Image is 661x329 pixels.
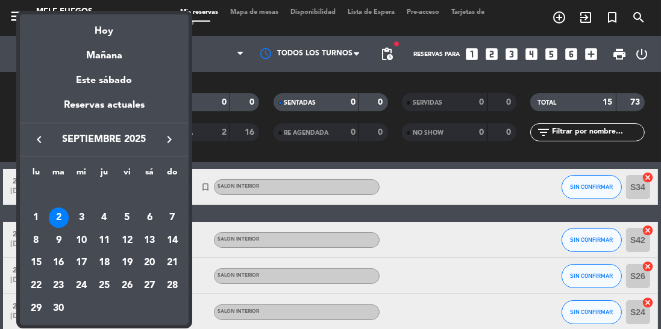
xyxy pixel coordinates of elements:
td: 9 de septiembre de 2025 [48,229,70,252]
div: 3 [71,208,92,228]
th: martes [48,165,70,184]
div: 4 [94,208,114,228]
td: 24 de septiembre de 2025 [70,274,93,297]
div: 11 [94,230,114,251]
td: 12 de septiembre de 2025 [116,229,139,252]
td: 26 de septiembre de 2025 [116,274,139,297]
td: 14 de septiembre de 2025 [161,229,184,252]
td: 27 de septiembre de 2025 [138,274,161,297]
button: keyboard_arrow_left [28,132,50,147]
div: Mañana [20,39,189,64]
div: 2 [49,208,69,228]
div: 15 [26,253,46,273]
td: 18 de septiembre de 2025 [93,252,116,275]
div: 6 [139,208,160,228]
th: domingo [161,165,184,184]
td: 17 de septiembre de 2025 [70,252,93,275]
td: 2 de septiembre de 2025 [48,206,70,229]
div: 26 [117,275,137,296]
td: 3 de septiembre de 2025 [70,206,93,229]
div: 23 [49,275,69,296]
div: 24 [71,275,92,296]
td: 7 de septiembre de 2025 [161,206,184,229]
th: sábado [138,165,161,184]
div: 16 [49,253,69,273]
td: 23 de septiembre de 2025 [48,274,70,297]
div: 30 [49,298,69,319]
td: 19 de septiembre de 2025 [116,252,139,275]
td: 28 de septiembre de 2025 [161,274,184,297]
button: keyboard_arrow_right [158,132,180,147]
div: Hoy [20,14,189,39]
td: 25 de septiembre de 2025 [93,274,116,297]
th: lunes [25,165,48,184]
td: 16 de septiembre de 2025 [48,252,70,275]
div: 10 [71,230,92,251]
div: 21 [162,253,183,273]
td: 4 de septiembre de 2025 [93,206,116,229]
td: 8 de septiembre de 2025 [25,229,48,252]
div: 7 [162,208,183,228]
td: 30 de septiembre de 2025 [48,297,70,320]
td: 15 de septiembre de 2025 [25,252,48,275]
div: 5 [117,208,137,228]
div: Reservas actuales [20,97,189,122]
th: miércoles [70,165,93,184]
div: 17 [71,253,92,273]
div: 13 [139,230,160,251]
td: 21 de septiembre de 2025 [161,252,184,275]
td: 20 de septiembre de 2025 [138,252,161,275]
td: 6 de septiembre de 2025 [138,206,161,229]
td: 22 de septiembre de 2025 [25,274,48,297]
div: 22 [26,275,46,296]
td: 29 de septiembre de 2025 [25,297,48,320]
div: 9 [49,230,69,251]
i: keyboard_arrow_right [162,132,177,147]
div: 8 [26,230,46,251]
div: 28 [162,275,183,296]
i: keyboard_arrow_left [32,132,46,147]
div: 1 [26,208,46,228]
div: 25 [94,275,114,296]
span: septiembre 2025 [50,132,158,147]
div: Este sábado [20,64,189,97]
td: 11 de septiembre de 2025 [93,229,116,252]
td: 10 de septiembre de 2025 [70,229,93,252]
th: viernes [116,165,139,184]
div: 29 [26,298,46,319]
div: 20 [139,253,160,273]
div: 18 [94,253,114,273]
div: 19 [117,253,137,273]
td: 5 de septiembre de 2025 [116,206,139,229]
td: 13 de septiembre de 2025 [138,229,161,252]
div: 14 [162,230,183,251]
td: SEP. [25,184,184,207]
td: 1 de septiembre de 2025 [25,206,48,229]
div: 12 [117,230,137,251]
th: jueves [93,165,116,184]
div: 27 [139,275,160,296]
